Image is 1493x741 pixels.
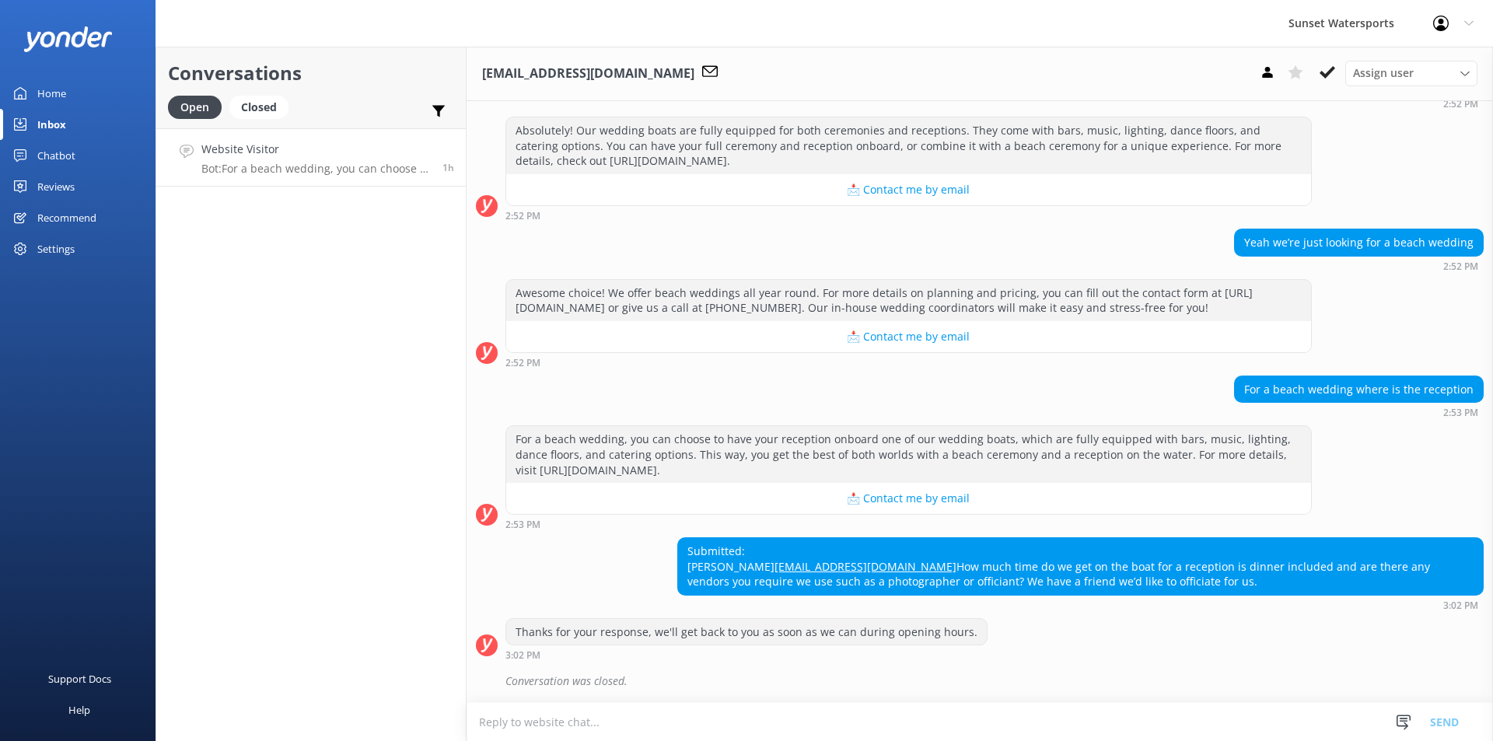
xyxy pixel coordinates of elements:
div: Inbox [37,109,66,140]
strong: 3:02 PM [1443,601,1478,610]
strong: 2:52 PM [1443,262,1478,271]
strong: 2:52 PM [505,211,540,221]
button: 📩 Contact me by email [506,174,1311,205]
h3: [EMAIL_ADDRESS][DOMAIN_NAME] [482,64,694,84]
div: Reviews [37,171,75,202]
div: Closed [229,96,288,119]
div: Sep 06 2025 01:52pm (UTC -05:00) America/Cancun [505,357,1312,368]
p: Bot: For a beach wedding, you can choose to have your reception onboard one of our wedding boats,... [201,162,431,176]
div: Conversation was closed. [505,668,1484,694]
div: For a beach wedding where is the reception [1235,376,1483,403]
strong: 2:52 PM [505,358,540,368]
span: Assign user [1353,65,1414,82]
div: 2025-09-06T19:52:59.030 [476,668,1484,694]
div: Settings [37,233,75,264]
h2: Conversations [168,58,454,88]
strong: 3:02 PM [505,651,540,660]
a: [EMAIL_ADDRESS][DOMAIN_NAME] [774,559,956,574]
div: Chatbot [37,140,75,171]
div: Recommend [37,202,96,233]
div: Assign User [1345,61,1477,86]
a: Closed [229,98,296,115]
div: Yeah we’re just looking for a beach wedding [1235,229,1483,256]
div: Sep 06 2025 01:53pm (UTC -05:00) America/Cancun [1234,407,1484,418]
button: 📩 Contact me by email [506,321,1311,352]
strong: 2:53 PM [1443,408,1478,418]
div: Sep 06 2025 02:02pm (UTC -05:00) America/Cancun [677,599,1484,610]
div: Sep 06 2025 01:52pm (UTC -05:00) America/Cancun [1234,260,1484,271]
a: Website VisitorBot:For a beach wedding, you can choose to have your reception onboard one of our ... [156,128,466,187]
div: Home [37,78,66,109]
strong: 2:52 PM [1443,100,1478,109]
button: 📩 Contact me by email [506,483,1311,514]
span: Sep 06 2025 01:53pm (UTC -05:00) America/Cancun [442,161,454,174]
div: Thanks for your response, we'll get back to you as soon as we can during opening hours. [506,619,987,645]
div: Sep 06 2025 02:02pm (UTC -05:00) America/Cancun [505,649,988,660]
div: Sep 06 2025 01:52pm (UTC -05:00) America/Cancun [1051,98,1484,109]
div: Open [168,96,222,119]
div: Awesome choice! We offer beach weddings all year round. For more details on planning and pricing,... [506,280,1311,321]
h4: Website Visitor [201,141,431,158]
a: Open [168,98,229,115]
div: Sep 06 2025 01:53pm (UTC -05:00) America/Cancun [505,519,1312,530]
strong: 2:53 PM [505,520,540,530]
div: Absolutely! Our wedding boats are fully equipped for both ceremonies and receptions. They come wi... [506,117,1311,174]
div: Sep 06 2025 01:52pm (UTC -05:00) America/Cancun [505,210,1312,221]
img: yonder-white-logo.png [23,26,113,52]
div: Support Docs [48,663,111,694]
div: Help [68,694,90,725]
div: For a beach wedding, you can choose to have your reception onboard one of our wedding boats, whic... [506,426,1311,483]
div: Submitted: [PERSON_NAME] How much time do we get on the boat for a reception is dinner included a... [678,538,1483,595]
